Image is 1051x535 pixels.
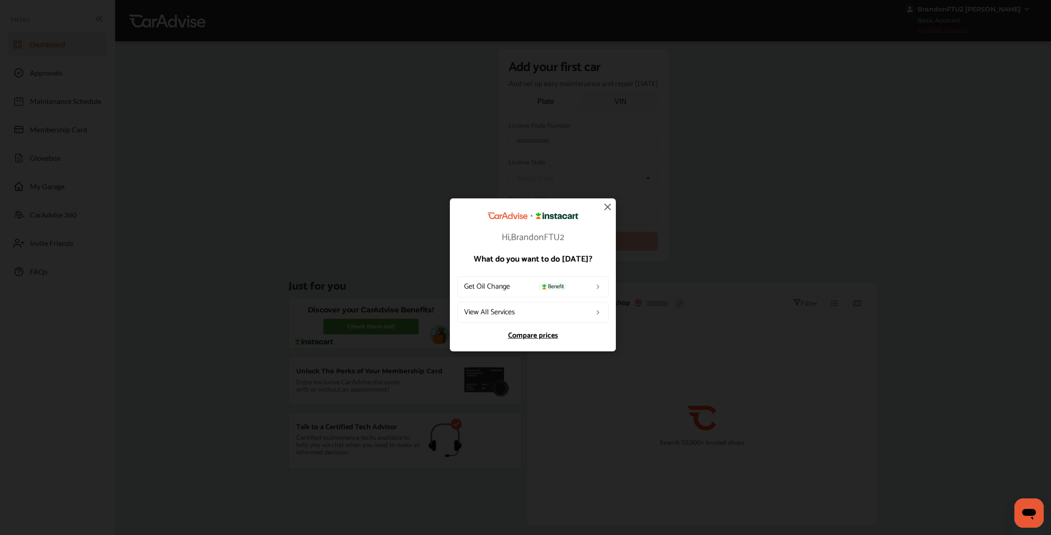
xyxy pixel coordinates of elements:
a: View All Services [457,302,608,323]
p: Hi, BrandonFTU2 [457,233,608,242]
p: What do you want to do [DATE]? [457,255,608,263]
img: CarAdvise Instacart Logo [487,212,578,219]
img: instacart-icon.73bd83c2.svg [541,284,548,289]
iframe: Button to launch messaging window [1014,498,1044,528]
img: left_arrow_icon.0f472efe.svg [594,309,602,316]
img: left_arrow_icon.0f472efe.svg [594,283,602,290]
a: Get Oil ChangeBenefit [457,276,608,297]
a: Compare prices [457,332,608,339]
span: Benefit [538,283,567,290]
img: close-icon.e2adddc6.svg [602,201,613,212]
